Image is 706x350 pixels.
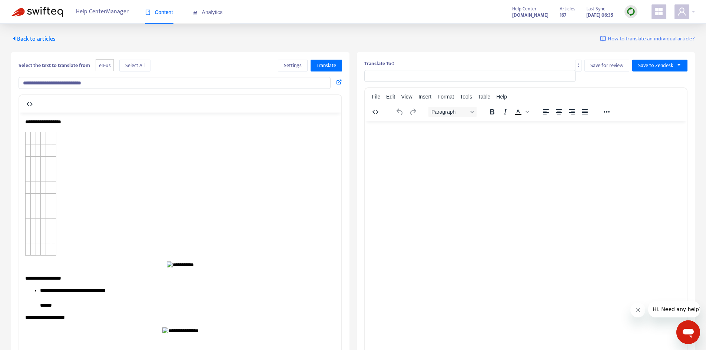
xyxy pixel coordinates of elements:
iframe: Button to launch messaging window [676,320,700,344]
button: Align left [540,107,552,117]
span: caret-down [676,62,682,67]
span: Help [496,94,507,100]
button: Align center [553,107,565,117]
span: Translate [316,61,336,70]
body: Rich Text Area. Press ALT-0 for help. [6,6,316,329]
span: Tools [460,94,472,100]
button: Undo [394,107,406,117]
span: Articles [560,5,575,13]
img: sync.dc5367851b00ba804db3.png [626,7,636,16]
b: Select the text to translate from [19,61,90,70]
span: Content [145,9,173,15]
div: 0 [364,60,688,67]
span: Last Sync [586,5,605,13]
strong: [DATE] 06:35 [586,11,613,19]
button: Justify [579,107,591,117]
span: Settings [284,61,302,70]
span: How to translate an individual article? [608,35,695,43]
button: Translate [311,60,342,71]
span: Select All [125,61,145,70]
strong: 167 [560,11,566,19]
span: user [677,7,686,16]
button: Block Paragraph [428,107,477,117]
button: Save for review [584,60,629,71]
a: How to translate an individual article? [600,35,695,43]
iframe: Message from company [648,301,700,317]
button: Select All [119,60,150,71]
span: Back to articles [11,34,56,44]
img: Swifteq [11,7,63,17]
span: File [372,94,381,100]
span: caret-left [11,36,17,41]
button: Italic [499,107,511,117]
div: Text color Black [512,107,530,117]
span: book [145,10,150,15]
button: Align right [566,107,578,117]
span: Edit [386,94,395,100]
b: Translate To [364,59,391,68]
span: View [401,94,412,100]
button: Reveal or hide additional toolbar items [600,107,613,117]
button: Redo [407,107,419,117]
button: more [576,60,581,71]
img: image-link [600,36,606,42]
span: appstore [654,7,663,16]
button: Bold [486,107,498,117]
span: Save for review [590,61,623,70]
iframe: Close message [630,303,645,317]
span: Format [438,94,454,100]
button: Settings [278,60,308,71]
span: Help Center Manager [76,5,129,19]
button: Save to Zendeskcaret-down [632,60,687,71]
a: [DOMAIN_NAME] [512,11,548,19]
span: Insert [418,94,431,100]
span: Analytics [192,9,223,15]
span: area-chart [192,10,198,15]
span: Table [478,94,490,100]
span: Help Center [512,5,537,13]
span: Hi. Need any help? [4,5,53,11]
span: en-us [96,59,114,71]
span: Save to Zendesk [638,61,673,70]
span: more [576,62,581,67]
span: Paragraph [431,109,468,115]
